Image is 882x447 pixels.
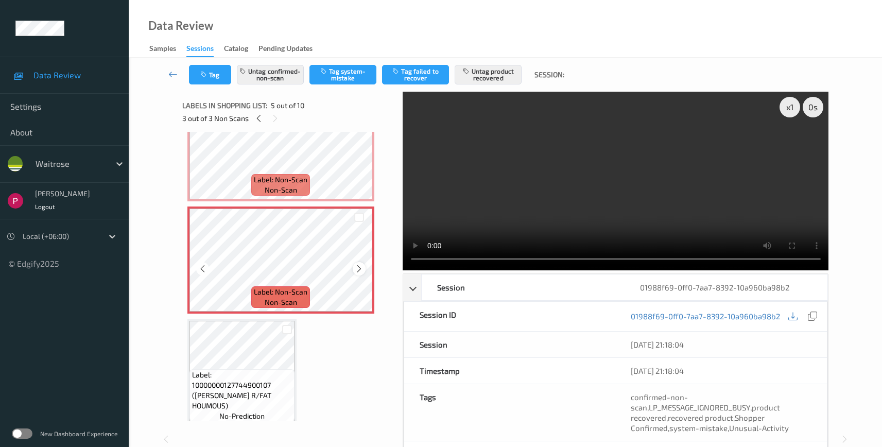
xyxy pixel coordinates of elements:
[631,311,780,321] a: 01988f69-0ff0-7aa7-8392-10a960ba98b2
[803,97,823,117] div: 0 s
[148,21,213,31] div: Data Review
[625,274,827,300] div: 01988f69-0ff0-7aa7-8392-10a960ba98b2
[254,287,307,297] span: Label: Non-Scan
[237,65,304,84] button: Untag confirmed-non-scan
[668,413,733,422] span: recovered product
[534,70,564,80] span: Session:
[631,392,789,433] span: , , , , , ,
[258,42,323,56] a: Pending Updates
[186,42,224,57] a: Sessions
[631,392,688,412] span: confirmed-non-scan
[404,332,616,357] div: Session
[382,65,449,84] button: Tag failed to recover
[149,43,176,56] div: Samples
[422,274,625,300] div: Session
[224,42,258,56] a: Catalog
[403,274,828,301] div: Session01988f69-0ff0-7aa7-8392-10a960ba98b2
[224,43,248,56] div: Catalog
[729,423,789,433] span: Unusual-Activity
[669,423,728,433] span: system-mistake
[631,403,780,422] span: product recovered
[404,384,616,441] div: Tags
[182,100,267,111] span: Labels in shopping list:
[271,100,304,111] span: 5 out of 10
[192,370,292,411] span: Label: 10000000127744900107 ([PERSON_NAME] R/FAT HOUMOUS)
[189,65,231,84] button: Tag
[265,185,297,195] span: non-scan
[149,42,186,56] a: Samples
[186,43,214,57] div: Sessions
[309,65,376,84] button: Tag system-mistake
[631,366,811,376] div: [DATE] 21:18:04
[404,302,616,331] div: Session ID
[631,413,765,433] span: Shopper Confirmed
[265,297,297,307] span: non-scan
[649,403,750,412] span: LP_MESSAGE_IGNORED_BUSY
[780,97,800,117] div: x 1
[631,339,811,350] div: [DATE] 21:18:04
[219,411,265,421] span: no-prediction
[254,175,307,185] span: Label: Non-Scan
[258,43,313,56] div: Pending Updates
[455,65,522,84] button: Untag product recovered
[404,358,616,384] div: Timestamp
[182,112,395,125] div: 3 out of 3 Non Scans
